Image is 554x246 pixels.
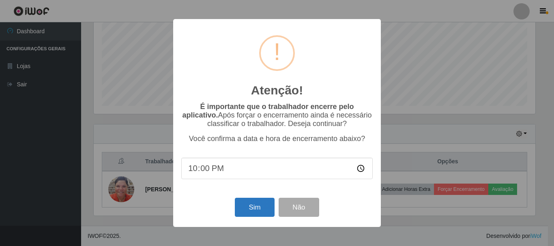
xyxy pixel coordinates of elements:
button: Sim [235,198,274,217]
button: Não [279,198,319,217]
h2: Atenção! [251,83,303,98]
b: É importante que o trabalhador encerre pelo aplicativo. [182,103,354,119]
p: Você confirma a data e hora de encerramento abaixo? [181,135,373,143]
p: Após forçar o encerramento ainda é necessário classificar o trabalhador. Deseja continuar? [181,103,373,128]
